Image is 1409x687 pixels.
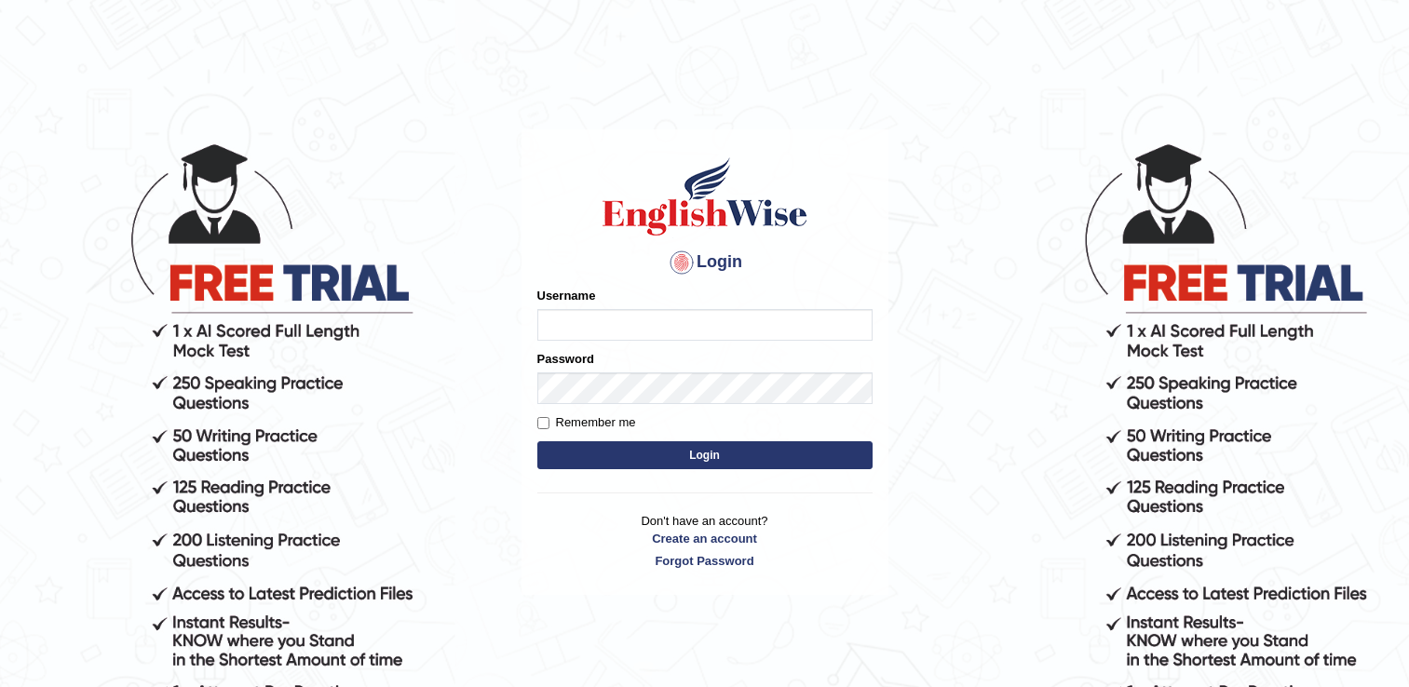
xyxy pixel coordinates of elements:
button: Login [537,441,873,469]
label: Username [537,287,596,304]
h4: Login [537,248,873,277]
a: Create an account [537,530,873,547]
label: Password [537,350,594,368]
img: Logo of English Wise sign in for intelligent practice with AI [599,155,811,238]
label: Remember me [537,413,636,432]
p: Don't have an account? [537,512,873,570]
a: Forgot Password [537,552,873,570]
input: Remember me [537,417,549,429]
